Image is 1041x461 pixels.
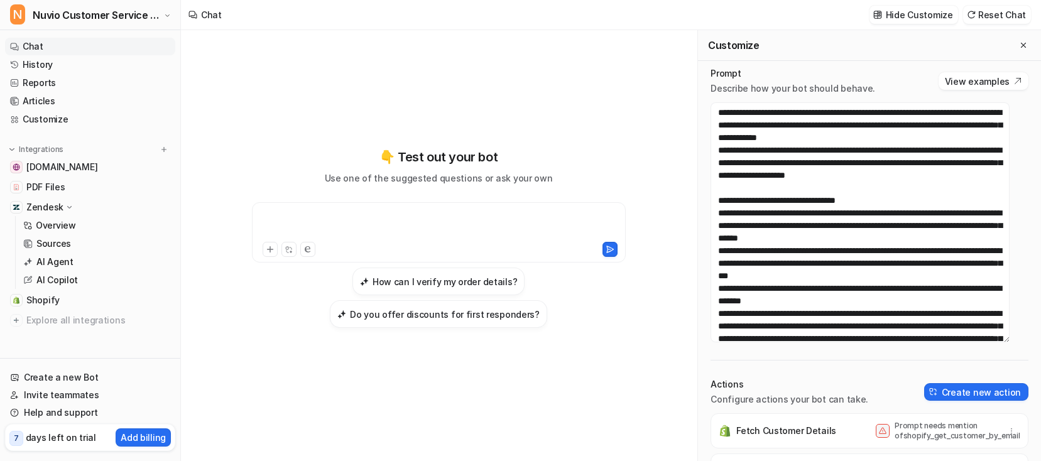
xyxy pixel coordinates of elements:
a: Explore all integrations [5,312,175,329]
p: Describe how your bot should behave. [711,82,875,95]
img: create-action-icon.svg [929,388,938,396]
p: Sources [36,237,71,250]
span: Explore all integrations [26,310,170,330]
p: Add billing [121,431,166,444]
a: Overview [18,217,175,234]
img: Zendesk [13,203,20,211]
img: Fetch Customer Details icon [719,425,731,437]
span: N [10,4,25,24]
a: ShopifyShopify [5,291,175,309]
p: Hide Customize [886,8,953,21]
img: nuviorecovery.com [13,163,20,171]
a: AI Agent [18,253,175,271]
p: Integrations [19,144,63,155]
span: Nuvio Customer Service Expert Bot [33,6,160,24]
button: How can I verify my order details?How can I verify my order details? [352,268,525,295]
a: PDF FilesPDF Files [5,178,175,196]
p: Prompt needs mention of shopify_get_customer_by_email [895,421,995,441]
img: explore all integrations [10,314,23,327]
a: Sources [18,235,175,252]
a: Articles [5,92,175,110]
p: 7 [14,433,19,444]
button: Hide Customize [869,6,958,24]
p: Zendesk [26,201,63,214]
a: AI Copilot [18,271,175,289]
img: Shopify [13,296,20,304]
a: Create a new Bot [5,369,175,386]
button: Close flyout [1016,38,1031,53]
button: View examples [939,72,1028,90]
p: Use one of the suggested questions or ask your own [325,171,553,185]
button: Do you offer discounts for first responders?Do you offer discounts for first responders? [330,300,547,328]
p: Configure actions your bot can take. [711,393,868,406]
a: Chat [5,38,175,55]
p: days left on trial [26,431,96,444]
a: Customize [5,111,175,128]
p: Fetch Customer Details [736,425,836,437]
p: 👇 Test out your bot [379,148,498,166]
h3: Do you offer discounts for first responders? [350,308,540,321]
a: Reports [5,74,175,92]
img: customize [873,10,882,19]
p: Overview [36,219,76,232]
span: PDF Files [26,181,65,193]
p: AI Copilot [36,274,78,286]
img: Do you offer discounts for first responders? [337,310,346,319]
button: Add billing [116,428,171,447]
span: Shopify [26,294,60,306]
a: Invite teammates [5,386,175,404]
button: Integrations [5,143,67,156]
p: Prompt [711,67,875,80]
img: menu_add.svg [160,145,168,154]
button: Create new action [924,383,1028,401]
button: Reset Chat [963,6,1031,24]
img: How can I verify my order details? [360,277,369,286]
span: [DOMAIN_NAME] [26,161,97,173]
p: AI Agent [36,256,74,268]
h2: Customize [708,39,759,52]
div: Chat [201,8,222,21]
a: nuviorecovery.com[DOMAIN_NAME] [5,158,175,176]
h3: How can I verify my order details? [373,275,517,288]
a: History [5,56,175,73]
a: Help and support [5,404,175,421]
img: reset [967,10,976,19]
p: Actions [711,378,868,391]
img: expand menu [8,145,16,154]
img: PDF Files [13,183,20,191]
